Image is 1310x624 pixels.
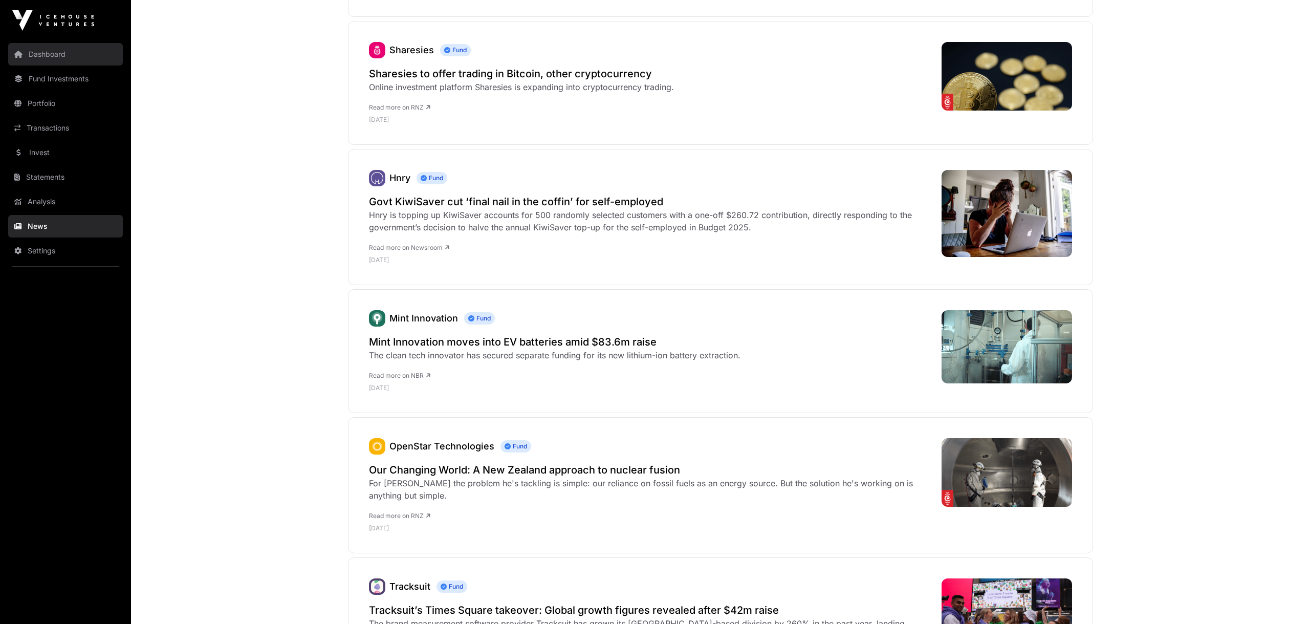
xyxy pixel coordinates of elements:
img: Icehouse Ventures Logo [12,10,94,31]
p: [DATE] [369,116,674,124]
div: Online investment platform Sharesies is expanding into cryptocurrency trading. [369,81,674,93]
img: Hnry.svg [369,170,385,186]
img: 4KVY2L8_1_jpg.png [942,438,1072,507]
a: Analysis [8,190,123,213]
a: Statements [8,166,123,188]
a: News [8,215,123,238]
a: Read more on Newsroom [369,244,449,251]
a: Sharesies [389,45,434,55]
p: [DATE] [369,524,931,532]
img: 4KFLKZ0_AFP__20241205__cfoto_bitcoint241205_np9wJ__v1__HighRes__BitcoinTops100000_jpg.png [942,42,1072,111]
a: Hnry [389,173,410,183]
a: Read more on NBR [369,372,430,379]
a: Hnry [369,170,385,186]
a: Tracksuit [369,578,385,595]
a: Read more on RNZ [369,103,430,111]
span: Fund [436,580,467,593]
a: OpenStar Technologies [389,441,494,451]
span: Fund [417,172,447,184]
img: gotracksuit_logo.jpeg [369,578,385,595]
a: Mint Innovation moves into EV batteries amid $83.6m raise [369,335,740,349]
a: Tracksuit [389,581,430,592]
a: Govt KiwiSaver cut ‘final nail in the coffin’ for self-employed [369,195,931,209]
a: Portfolio [8,92,123,115]
img: GettyImages-1216299239-scaled.jpg [942,170,1072,257]
div: The clean tech innovator has secured separate funding for its new lithium-ion battery extraction. [369,349,740,361]
div: For [PERSON_NAME] the problem he's tackling is simple: our reliance on fossil fuels as an energy ... [369,477,931,502]
a: Fund Investments [8,68,123,90]
img: OpenStar.svg [369,438,385,455]
span: Fund [440,44,471,56]
a: Settings [8,240,123,262]
a: Tracksuit’s Times Square takeover: Global growth figures revealed after $42m raise [369,603,931,617]
a: Sharesies [369,42,385,58]
a: Transactions [8,117,123,139]
a: Mint Innovation [369,310,385,327]
a: Dashboard [8,43,123,66]
img: sharesies_logo.jpeg [369,42,385,58]
img: Mint-Innovations-new-lithium-ion-technology-in-the-lab_2342.jpeg [942,310,1072,383]
p: [DATE] [369,256,931,264]
a: Invest [8,141,123,164]
span: Fund [500,440,531,453]
p: [DATE] [369,384,740,392]
span: Fund [464,312,495,325]
a: Mint Innovation [389,313,458,324]
a: OpenStar Technologies [369,438,385,455]
a: Sharesies to offer trading in Bitcoin, other cryptocurrency [369,67,674,81]
img: Mint.svg [369,310,385,327]
a: Read more on RNZ [369,512,430,520]
iframe: Chat Widget [1259,575,1310,624]
a: Our Changing World: A New Zealand approach to nuclear fusion [369,463,931,477]
div: Hnry is topping up KiwiSaver accounts for 500 randomly selected customers with a one-off $260.72 ... [369,209,931,233]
